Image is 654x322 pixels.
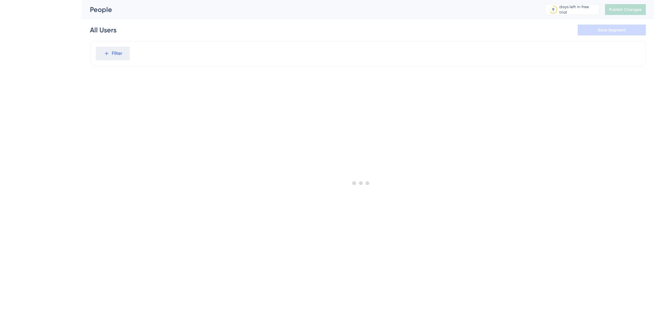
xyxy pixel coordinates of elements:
[559,4,597,15] div: days left in free trial
[609,7,642,12] span: Publish Changes
[605,4,646,15] button: Publish Changes
[90,25,116,35] div: All Users
[90,5,528,14] div: People
[598,27,626,33] span: Save Segment
[578,25,646,35] button: Save Segment
[552,7,555,12] div: 9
